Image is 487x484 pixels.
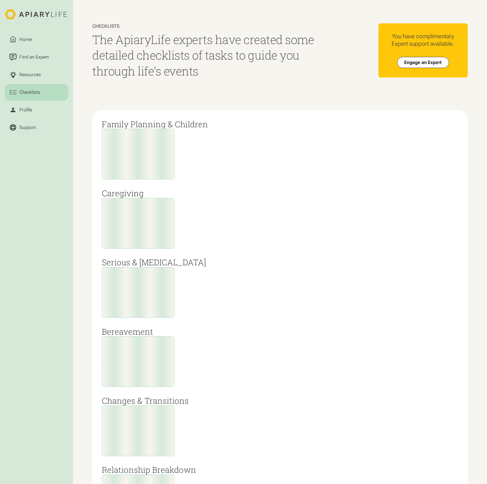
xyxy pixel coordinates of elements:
[102,267,175,318] a: Get expert SupportName
[5,102,68,118] a: Profile
[5,119,68,136] a: Support
[18,53,50,61] div: Find an Expert
[18,106,33,113] div: Profile
[102,405,175,456] a: Get expert SupportName
[397,57,449,68] a: Engage an Expert
[102,189,458,198] h2: Caregiving
[18,124,37,131] div: Support
[18,36,33,43] div: Home
[5,66,68,83] a: Resources
[102,465,458,475] h2: Relationship Breakdown
[5,84,68,101] a: Checklists
[5,31,68,48] a: Home
[102,129,175,179] a: Get expert SupportName
[102,327,458,336] h2: Bereavement
[92,23,318,29] div: Checklists
[18,71,42,78] div: Resources
[92,32,318,79] h1: The ApiaryLife experts have created some detailed checklists of tasks to guide you through life’s...
[18,89,42,96] div: Checklists
[383,33,463,47] div: You have complimentary Expert support available.
[102,258,458,267] h2: Serious & [MEDICAL_DATA]
[102,336,175,387] a: Get expert SupportName
[102,198,175,249] a: Get expert SupportName
[102,120,458,129] h2: Family Planning & Children
[102,396,458,405] h2: Changes & Transitions
[5,49,68,65] a: Find an Expert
